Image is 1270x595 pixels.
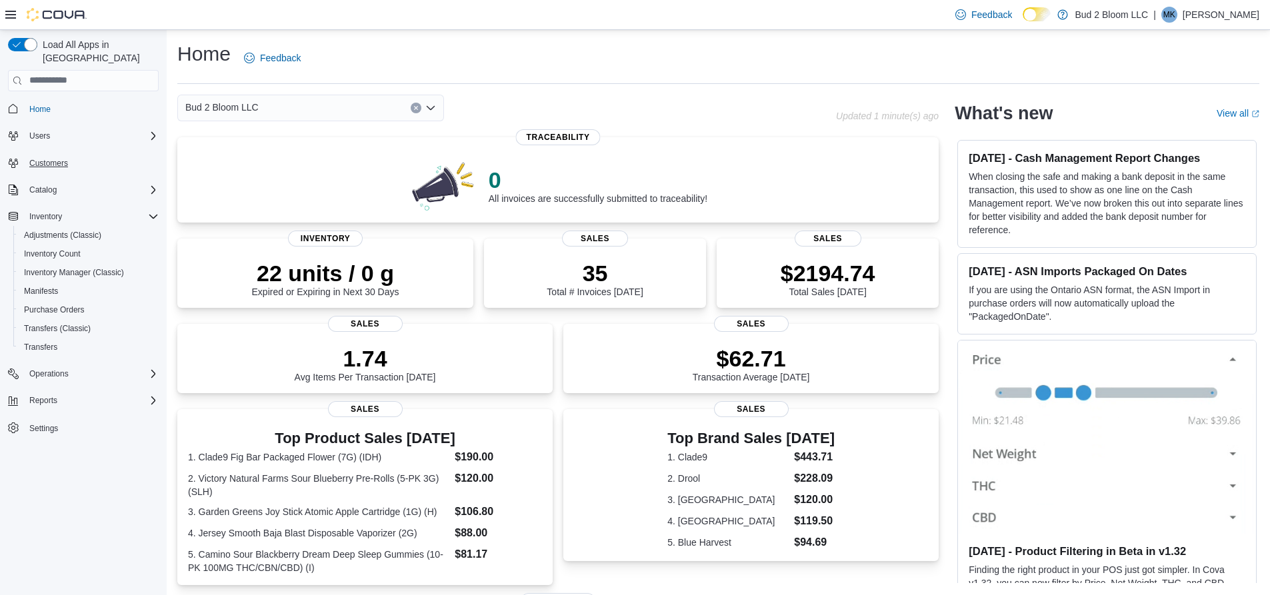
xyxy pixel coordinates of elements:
span: Sales [328,316,403,332]
span: Settings [24,419,159,436]
span: Feedback [971,8,1012,21]
button: Transfers (Classic) [13,319,164,338]
span: Customers [29,158,68,169]
dt: 1. Clade9 [667,450,789,464]
h3: Top Product Sales [DATE] [188,430,542,446]
a: Inventory Manager (Classic) [19,265,129,281]
span: Users [29,131,50,141]
h3: Top Brand Sales [DATE] [667,430,835,446]
button: Clear input [411,103,421,113]
a: Feedback [239,45,306,71]
button: Settings [3,418,164,437]
span: Home [29,104,51,115]
span: Catalog [24,182,159,198]
span: Settings [29,423,58,434]
span: Sales [562,231,629,247]
h2: What's new [955,103,1053,124]
span: Bud 2 Bloom LLC [185,99,259,115]
span: Sales [714,316,789,332]
h3: [DATE] - ASN Imports Packaged On Dates [969,265,1245,278]
span: Inventory Manager (Classic) [24,267,124,278]
p: [PERSON_NAME] [1183,7,1259,23]
dd: $88.00 [455,525,542,541]
button: Users [3,127,164,145]
button: Manifests [13,282,164,300]
p: 0 [489,167,707,193]
button: Reports [3,391,164,410]
span: Manifests [24,286,58,297]
p: Updated 1 minute(s) ago [836,111,939,121]
input: Dark Mode [1023,7,1051,21]
span: Sales [795,231,861,247]
span: Inventory [29,211,62,222]
span: Transfers (Classic) [19,320,159,336]
svg: External link [1251,110,1259,118]
span: Inventory Manager (Classic) [19,265,159,281]
div: Total Sales [DATE] [781,260,875,297]
span: Inventory [288,231,363,247]
p: Bud 2 Bloom LLC [1075,7,1148,23]
h3: [DATE] - Product Filtering in Beta in v1.32 [969,544,1245,558]
span: Reports [29,395,57,406]
p: 22 units / 0 g [252,260,399,287]
dd: $94.69 [794,534,835,550]
dd: $120.00 [794,492,835,508]
span: Adjustments (Classic) [24,230,101,241]
dt: 5. Camino Sour Blackberry Dream Deep Sleep Gummies (10-PK 100MG THC/CBN/CBD) (I) [188,548,449,574]
span: Operations [24,366,159,382]
span: Purchase Orders [19,302,159,318]
div: All invoices are successfully submitted to traceability! [489,167,707,204]
p: | [1153,7,1156,23]
span: Reports [24,392,159,408]
button: Operations [3,364,164,383]
a: Purchase Orders [19,302,90,318]
a: Adjustments (Classic) [19,227,107,243]
span: Catalog [29,185,57,195]
span: Operations [29,368,69,379]
span: Traceability [516,129,601,145]
span: Load All Apps in [GEOGRAPHIC_DATA] [37,38,159,65]
dt: 4. Jersey Smooth Baja Blast Disposable Vaporizer (2G) [188,526,449,540]
button: Inventory [24,209,67,225]
button: Catalog [24,182,62,198]
dt: 1. Clade9 Fig Bar Packaged Flower (7G) (IDH) [188,450,449,464]
button: Customers [3,153,164,173]
span: Transfers [19,339,159,355]
span: Purchase Orders [24,304,85,315]
span: Transfers (Classic) [24,323,91,334]
div: Avg Items Per Transaction [DATE] [295,345,436,382]
span: MK [1163,7,1175,23]
span: Home [24,101,159,117]
button: Catalog [3,181,164,199]
h1: Home [177,41,231,67]
span: Inventory Count [19,246,159,262]
dd: $106.80 [455,504,542,520]
button: Reports [24,392,63,408]
p: 35 [547,260,643,287]
span: Sales [714,401,789,417]
a: Transfers [19,339,63,355]
a: Home [24,101,56,117]
a: Transfers (Classic) [19,320,96,336]
button: Inventory [3,207,164,226]
dt: 4. [GEOGRAPHIC_DATA] [667,514,789,528]
h3: [DATE] - Cash Management Report Changes [969,151,1245,165]
a: Customers [24,155,73,171]
dd: $119.50 [794,513,835,529]
dd: $228.09 [794,470,835,486]
dt: 3. [GEOGRAPHIC_DATA] [667,493,789,506]
span: Inventory [24,209,159,225]
img: Cova [27,8,87,21]
div: Expired or Expiring in Next 30 Days [252,260,399,297]
a: Manifests [19,283,63,299]
span: Customers [24,155,159,171]
a: Inventory Count [19,246,86,262]
button: Operations [24,366,74,382]
img: 0 [409,159,478,212]
button: Adjustments (Classic) [13,226,164,245]
nav: Complex example [8,94,159,472]
div: Transaction Average [DATE] [693,345,810,382]
span: Sales [328,401,403,417]
dd: $190.00 [455,449,542,465]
